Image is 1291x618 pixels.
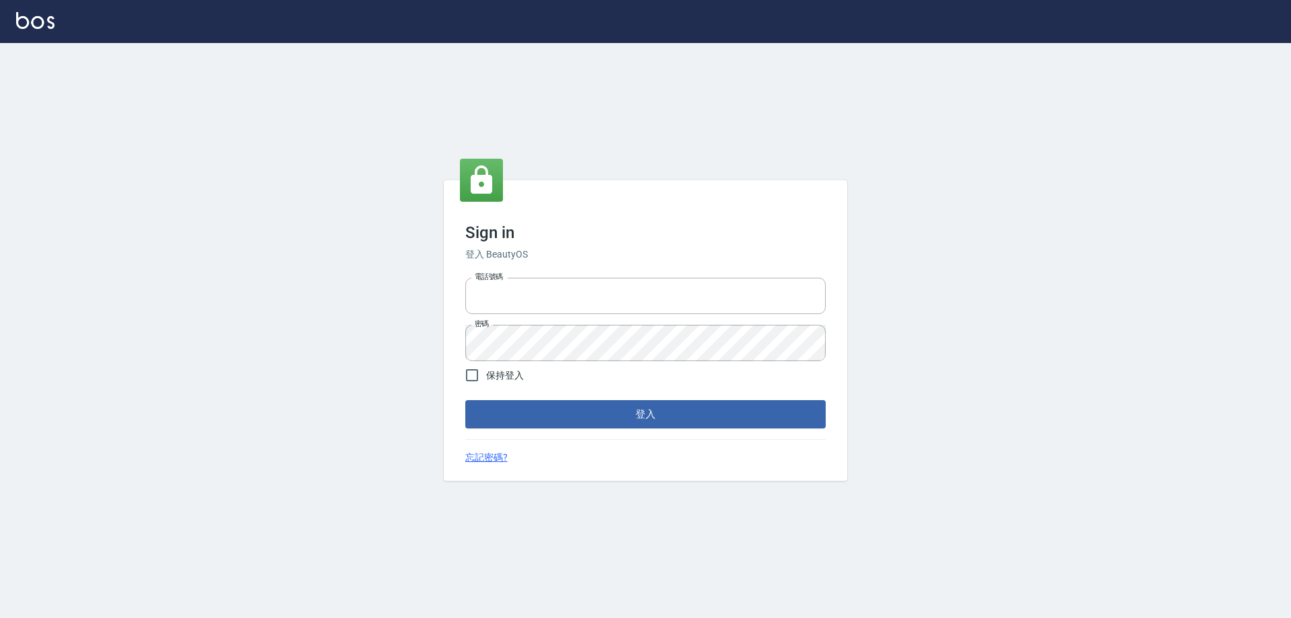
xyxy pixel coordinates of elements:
[465,247,826,262] h6: 登入 BeautyOS
[486,369,524,383] span: 保持登入
[475,272,503,282] label: 電話號碼
[465,400,826,428] button: 登入
[475,319,489,329] label: 密碼
[465,451,508,465] a: 忘記密碼?
[465,223,826,242] h3: Sign in
[16,12,54,29] img: Logo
